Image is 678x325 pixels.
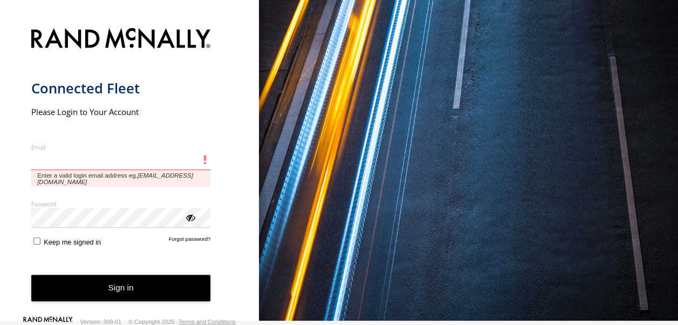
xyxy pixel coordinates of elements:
h1: Connected Fleet [31,79,211,97]
input: Keep me signed in [33,238,40,245]
a: Forgot password? [169,236,211,246]
img: Rand McNally [31,26,211,53]
div: Version: 309.01 [80,319,121,325]
a: Terms and Conditions [179,319,236,325]
label: Password [31,200,211,208]
em: [EMAIL_ADDRESS][DOMAIN_NAME] [37,172,193,185]
h2: Please Login to Your Account [31,106,211,117]
span: Keep me signed in [44,238,101,246]
div: © Copyright 2025 - [128,319,236,325]
button: Sign in [31,275,211,301]
div: ViewPassword [184,212,195,222]
label: Email [31,143,211,151]
form: main [31,22,228,319]
span: Enter a valid login email address eg. [31,170,211,187]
